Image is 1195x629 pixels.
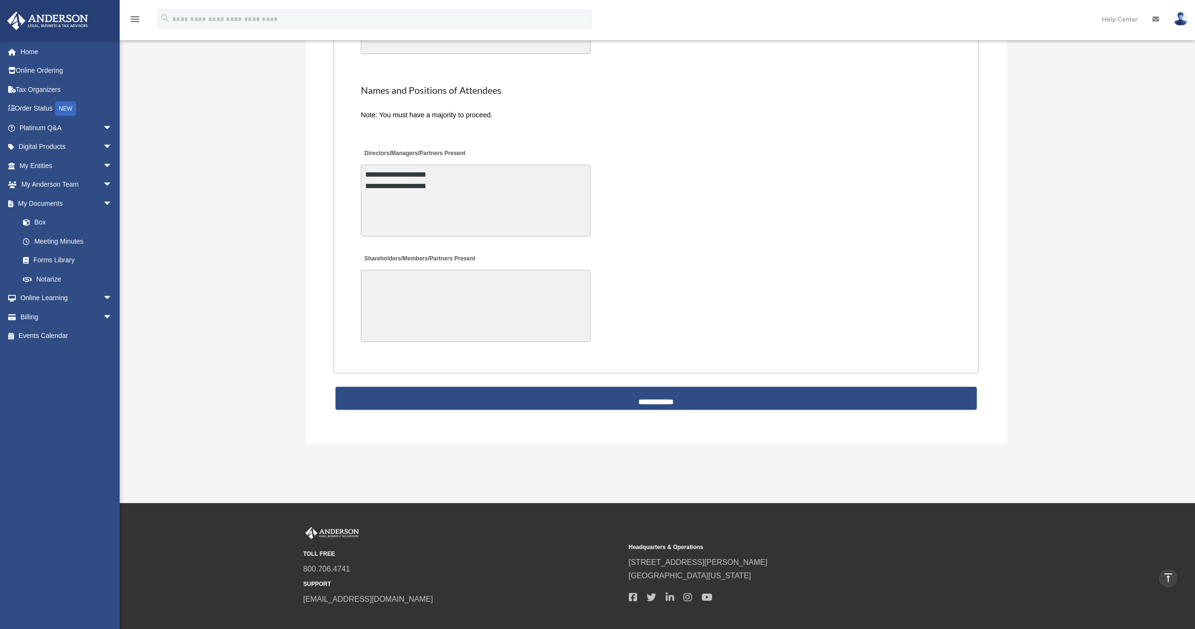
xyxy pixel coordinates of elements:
label: Directors/Managers/Partners Present [361,147,468,160]
i: vertical_align_top [1162,572,1174,584]
a: Notarize [13,270,127,289]
small: Headquarters & Operations [629,542,948,552]
a: My Documentsarrow_drop_down [7,194,127,213]
label: Shareholders/Members/Partners Present [361,253,478,266]
small: TOLL FREE [303,549,622,559]
a: Meeting Minutes [13,232,122,251]
a: [GEOGRAPHIC_DATA][US_STATE] [629,572,751,580]
a: Box [13,213,127,232]
span: arrow_drop_down [103,175,122,195]
span: arrow_drop_down [103,137,122,157]
i: menu [129,13,141,25]
a: Online Ordering [7,61,127,80]
a: Order StatusNEW [7,99,127,119]
span: arrow_drop_down [103,307,122,327]
span: arrow_drop_down [103,289,122,308]
div: NEW [55,101,76,116]
a: 800.706.4741 [303,565,350,573]
img: Anderson Advisors Platinum Portal [303,527,361,539]
span: arrow_drop_down [103,156,122,176]
small: SUPPORT [303,579,622,589]
a: [STREET_ADDRESS][PERSON_NAME] [629,558,768,566]
a: Events Calendar [7,326,127,346]
a: My Entitiesarrow_drop_down [7,156,127,175]
img: User Pic [1173,12,1188,26]
span: arrow_drop_down [103,194,122,213]
i: search [160,13,170,23]
a: Forms Library [13,251,127,270]
a: My Anderson Teamarrow_drop_down [7,175,127,194]
a: Home [7,42,127,61]
a: Digital Productsarrow_drop_down [7,137,127,157]
a: Platinum Q&Aarrow_drop_down [7,118,127,137]
a: Tax Organizers [7,80,127,99]
a: vertical_align_top [1158,568,1178,588]
a: menu [129,17,141,25]
a: [EMAIL_ADDRESS][DOMAIN_NAME] [303,595,433,603]
a: Online Learningarrow_drop_down [7,289,127,308]
img: Anderson Advisors Platinum Portal [4,11,91,30]
span: arrow_drop_down [103,118,122,138]
a: Billingarrow_drop_down [7,307,127,326]
h2: Names and Positions of Attendees [361,84,951,97]
span: Note: You must have a majority to proceed. [361,111,492,119]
